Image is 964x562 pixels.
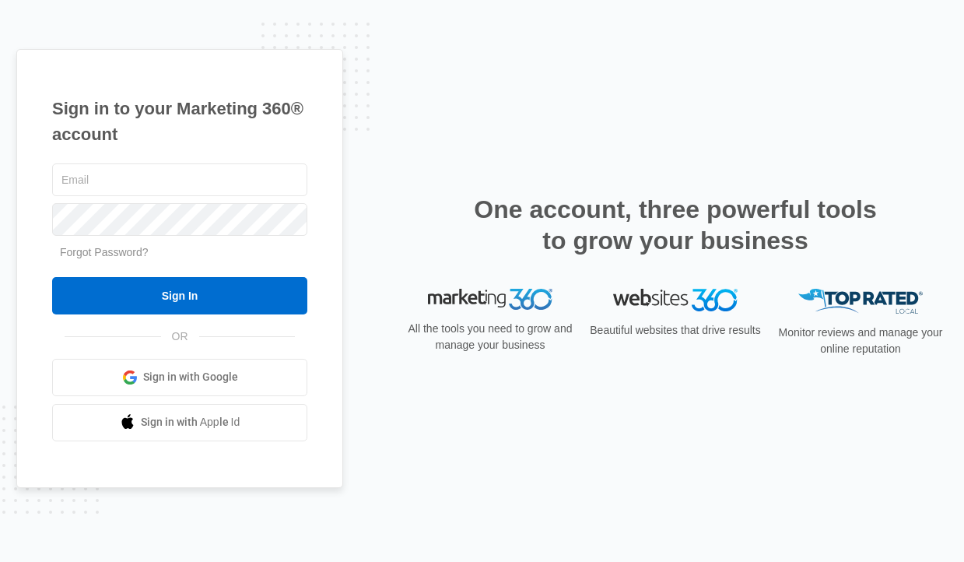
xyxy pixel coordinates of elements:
input: Sign In [52,277,307,314]
h1: Sign in to your Marketing 360® account [52,96,307,147]
input: Email [52,163,307,196]
span: OR [161,328,199,345]
p: Beautiful websites that drive results [588,322,762,339]
span: Sign in with Apple Id [141,414,240,430]
a: Sign in with Apple Id [52,404,307,441]
p: Monitor reviews and manage your online reputation [773,325,948,357]
img: Top Rated Local [798,289,923,314]
p: All the tools you need to grow and manage your business [403,321,577,353]
h2: One account, three powerful tools to grow your business [469,194,882,256]
a: Forgot Password? [60,246,149,258]
img: Marketing 360 [428,289,552,311]
img: Websites 360 [613,289,738,311]
span: Sign in with Google [143,369,238,385]
a: Sign in with Google [52,359,307,396]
